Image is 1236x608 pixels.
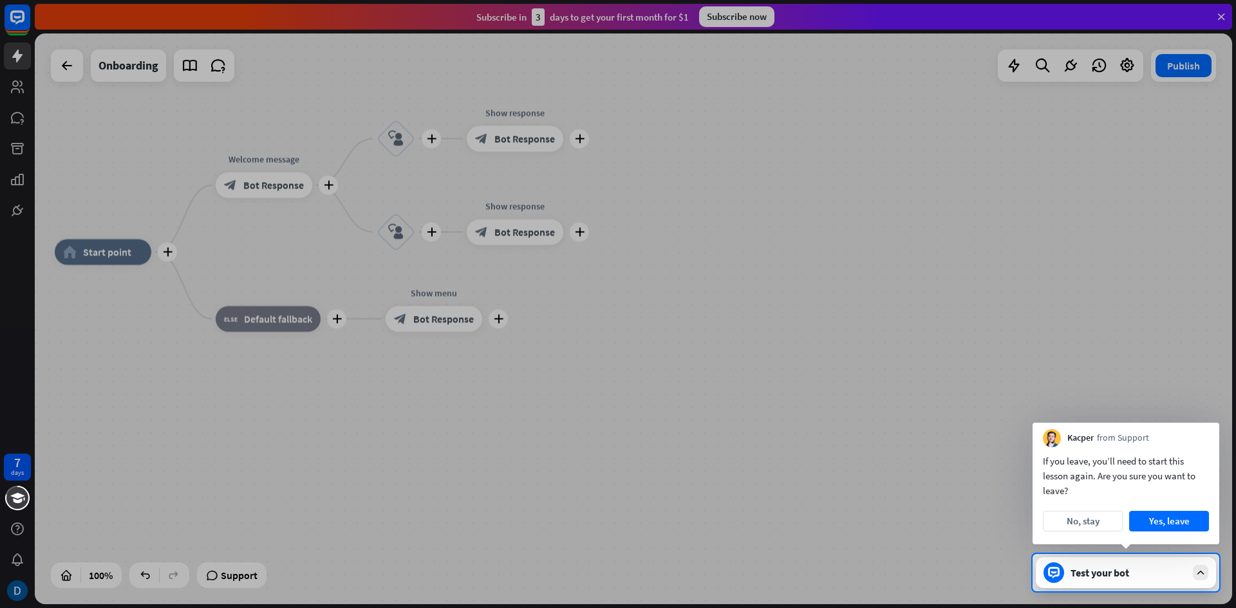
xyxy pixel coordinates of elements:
div: Test your bot [1071,566,1186,579]
span: Kacper [1067,432,1094,445]
div: If you leave, you’ll need to start this lesson again. Are you sure you want to leave? [1043,454,1209,498]
button: No, stay [1043,511,1123,531]
button: Open LiveChat chat widget [10,5,49,44]
span: from Support [1097,432,1149,445]
button: Yes, leave [1129,511,1209,531]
